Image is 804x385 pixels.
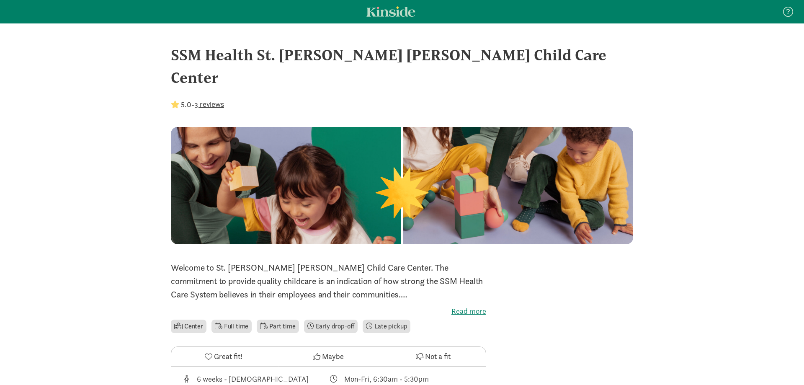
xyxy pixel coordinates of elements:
[181,100,191,109] strong: 5.0
[304,320,358,333] li: Early drop-off
[322,351,344,362] span: Maybe
[171,306,486,316] label: Read more
[171,44,633,89] div: SSM Health St. [PERSON_NAME] [PERSON_NAME] Child Care Center
[381,347,486,366] button: Not a fit
[214,351,242,362] span: Great fit!
[171,261,486,301] p: Welcome to St. [PERSON_NAME] [PERSON_NAME] Child Care Center. The commitment to provide quality c...
[171,347,276,366] button: Great fit!
[344,373,429,385] div: Mon-Fri, 6:30am - 5:30pm
[171,320,206,333] li: Center
[366,6,415,17] a: Kinside
[194,98,224,110] button: 3 reviews
[211,320,252,333] li: Full time
[197,373,309,385] div: 6 weeks - [DEMOGRAPHIC_DATA]
[329,373,476,385] div: Class schedule
[257,320,299,333] li: Part time
[425,351,451,362] span: Not a fit
[181,373,329,385] div: Age range for children that this provider cares for
[363,320,410,333] li: Late pickup
[276,347,381,366] button: Maybe
[171,99,224,110] div: -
